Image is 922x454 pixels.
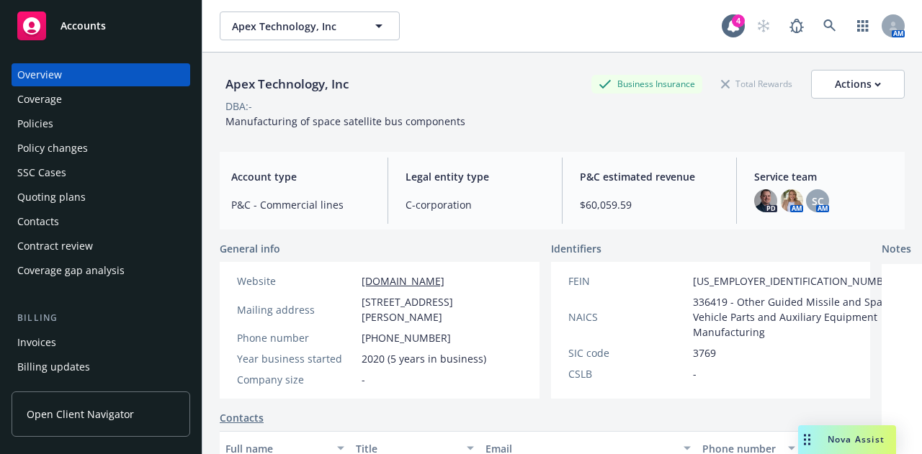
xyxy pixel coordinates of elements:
[882,241,911,258] span: Notes
[693,273,899,289] span: [US_EMPLOYER_IDENTIFICATION_NUMBER]
[12,161,190,184] a: SSC Cases
[61,20,106,32] span: Accounts
[237,330,356,345] div: Phone number
[225,114,465,128] span: Manufacturing of space satellite bus components
[568,309,687,324] div: NAICS
[17,112,53,135] div: Policies
[568,366,687,381] div: CSLB
[17,88,62,111] div: Coverage
[591,75,702,93] div: Business Insurance
[17,63,62,86] div: Overview
[237,372,356,387] div: Company size
[12,235,190,258] a: Contract review
[12,112,190,135] a: Policies
[362,274,444,288] a: [DOMAIN_NAME]
[714,75,800,93] div: Total Rewards
[17,210,59,233] div: Contacts
[362,294,522,324] span: [STREET_ADDRESS][PERSON_NAME]
[12,331,190,354] a: Invoices
[812,194,824,209] span: SC
[815,12,844,40] a: Search
[12,311,190,325] div: Billing
[12,355,190,378] a: Billing updates
[17,186,86,209] div: Quoting plans
[17,161,66,184] div: SSC Cases
[17,235,93,258] div: Contract review
[17,137,88,160] div: Policy changes
[12,186,190,209] a: Quoting plans
[732,14,745,27] div: 4
[17,355,90,378] div: Billing updates
[237,351,356,366] div: Year business started
[798,425,896,454] button: Nova Assist
[811,70,905,99] button: Actions
[362,330,451,345] span: [PHONE_NUMBER]
[231,197,370,212] span: P&C - Commercial lines
[754,189,777,212] img: photo
[780,189,803,212] img: photo
[849,12,877,40] a: Switch app
[828,433,885,445] span: Nova Assist
[749,12,778,40] a: Start snowing
[237,273,356,289] div: Website
[27,407,134,422] span: Open Client Navigator
[17,259,125,282] div: Coverage gap analysis
[225,99,252,114] div: DBA: -
[231,169,370,184] span: Account type
[237,302,356,317] div: Mailing address
[17,331,56,354] div: Invoices
[580,169,719,184] span: P&C estimated revenue
[12,210,190,233] a: Contacts
[754,169,893,184] span: Service team
[551,241,601,256] span: Identifiers
[220,241,280,256] span: General info
[406,169,545,184] span: Legal entity type
[232,19,357,34] span: Apex Technology, Inc
[12,88,190,111] a: Coverage
[693,366,697,381] span: -
[580,197,719,212] span: $60,059.59
[693,294,899,340] span: 336419 - Other Guided Missile and Space Vehicle Parts and Auxiliary Equipment Manufacturing
[12,259,190,282] a: Coverage gap analysis
[406,197,545,212] span: C-corporation
[12,137,190,160] a: Policy changes
[362,351,486,366] span: 2020 (5 years in business)
[362,372,365,387] span: -
[220,410,264,425] a: Contacts
[12,6,190,46] a: Accounts
[693,345,716,360] span: 3769
[798,425,816,454] div: Drag to move
[835,71,881,98] div: Actions
[782,12,811,40] a: Report a Bug
[220,75,354,94] div: Apex Technology, Inc
[220,12,400,40] button: Apex Technology, Inc
[12,63,190,86] a: Overview
[568,345,687,360] div: SIC code
[568,273,687,289] div: FEIN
